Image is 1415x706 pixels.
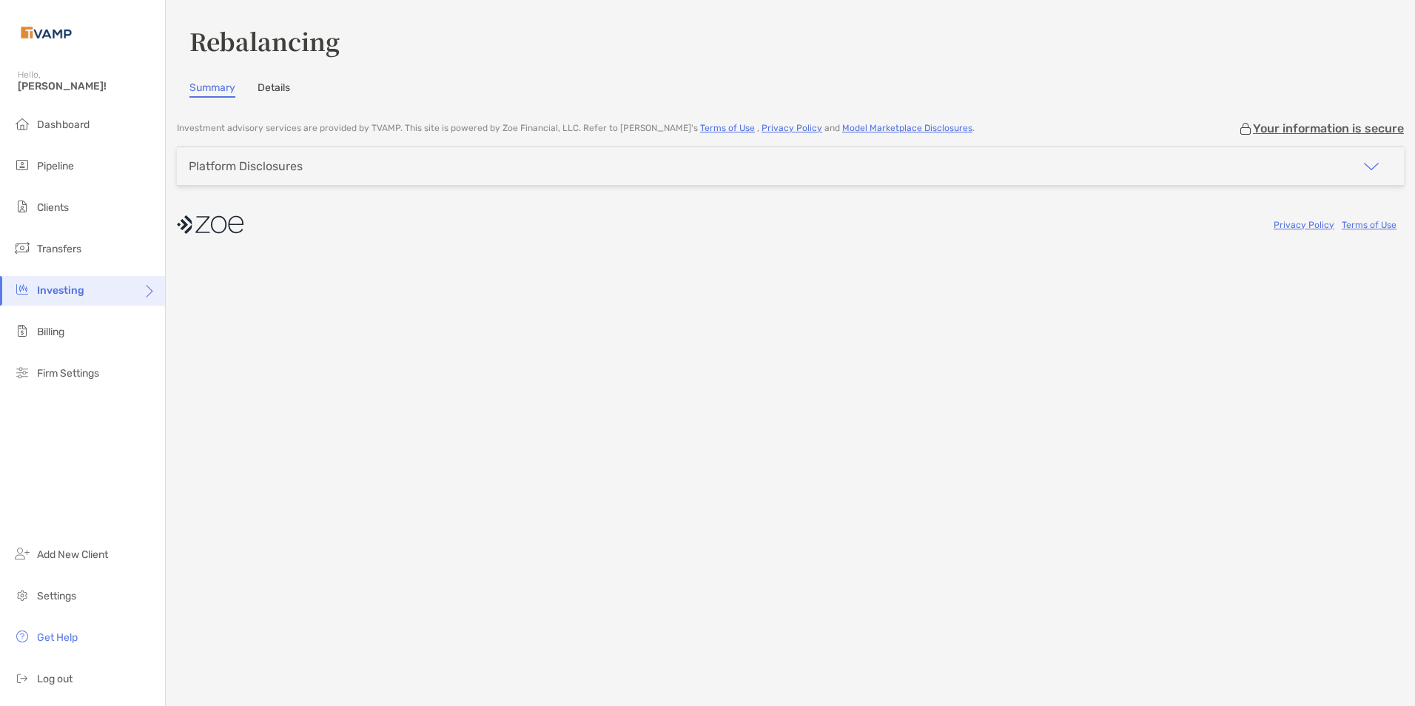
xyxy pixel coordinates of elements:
span: Get Help [37,631,78,644]
a: Details [258,81,290,98]
img: dashboard icon [13,115,31,132]
a: Model Marketplace Disclosures [842,123,972,133]
a: Privacy Policy [1274,220,1334,230]
img: company logo [177,208,243,241]
p: Investment advisory services are provided by TVAMP . This site is powered by Zoe Financial, LLC. ... [177,123,975,134]
img: billing icon [13,322,31,340]
span: Settings [37,590,76,602]
span: Firm Settings [37,367,99,380]
img: Zoe Logo [18,6,75,59]
img: logout icon [13,669,31,687]
span: Add New Client [37,548,108,561]
div: Platform Disclosures [189,159,303,173]
a: Terms of Use [1342,220,1396,230]
img: add_new_client icon [13,545,31,562]
span: Log out [37,673,73,685]
img: pipeline icon [13,156,31,174]
span: Billing [37,326,64,338]
img: firm-settings icon [13,363,31,381]
img: clients icon [13,198,31,215]
a: Summary [189,81,235,98]
span: Pipeline [37,160,74,172]
img: settings icon [13,586,31,604]
img: get-help icon [13,628,31,645]
p: Your information is secure [1253,121,1404,135]
span: Dashboard [37,118,90,131]
h3: Rebalancing [189,24,1391,58]
img: investing icon [13,280,31,298]
img: icon arrow [1362,158,1380,175]
a: Terms of Use [700,123,755,133]
span: Investing [37,284,84,297]
span: Clients [37,201,69,214]
span: Transfers [37,243,81,255]
span: [PERSON_NAME]! [18,80,156,93]
a: Privacy Policy [762,123,822,133]
img: transfers icon [13,239,31,257]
